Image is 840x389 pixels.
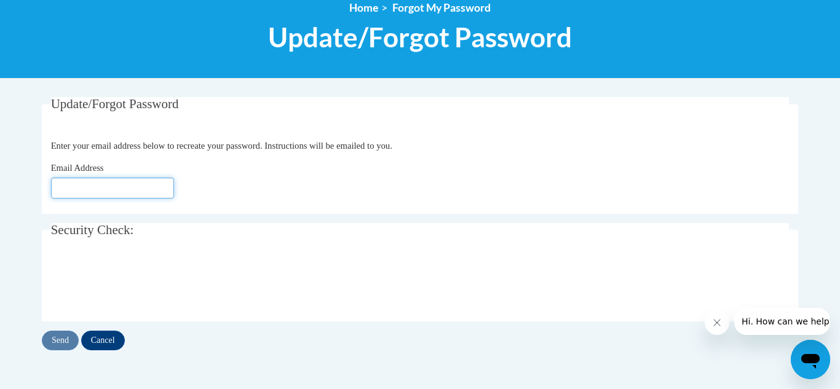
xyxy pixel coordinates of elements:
[81,331,125,350] input: Cancel
[51,222,134,237] span: Security Check:
[734,308,830,335] iframe: Message from company
[51,96,179,111] span: Update/Forgot Password
[7,9,100,18] span: Hi. How can we help?
[51,163,104,173] span: Email Address
[392,1,491,14] span: Forgot My Password
[51,258,238,306] iframe: reCAPTCHA
[791,340,830,379] iframe: Button to launch messaging window
[268,21,572,53] span: Update/Forgot Password
[349,1,378,14] a: Home
[705,310,729,335] iframe: Close message
[51,141,392,151] span: Enter your email address below to recreate your password. Instructions will be emailed to you.
[51,178,174,198] input: Email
